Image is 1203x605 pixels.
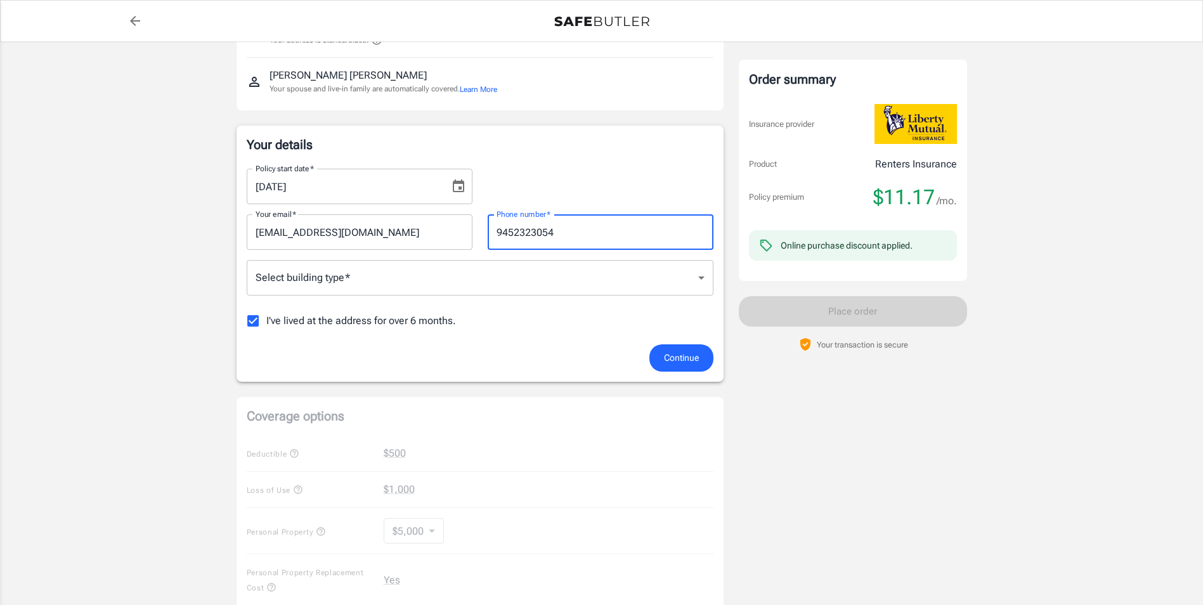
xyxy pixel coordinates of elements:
[749,70,957,89] div: Order summary
[875,104,957,144] img: Liberty Mutual
[460,84,497,95] button: Learn More
[649,344,713,372] button: Continue
[488,214,713,250] input: Enter number
[664,350,699,366] span: Continue
[256,209,296,219] label: Your email
[247,214,472,250] input: Enter email
[749,118,814,131] p: Insurance provider
[122,8,148,34] a: back to quotes
[247,136,713,153] p: Your details
[247,169,441,204] input: MM/DD/YYYY
[749,158,777,171] p: Product
[817,339,908,351] p: Your transaction is secure
[266,313,456,329] span: I've lived at the address for over 6 months.
[873,185,935,210] span: $11.17
[446,174,471,199] button: Choose date, selected date is Oct 16, 2025
[554,16,649,27] img: Back to quotes
[781,239,913,252] div: Online purchase discount applied.
[256,163,314,174] label: Policy start date
[270,83,497,95] p: Your spouse and live-in family are automatically covered.
[937,192,957,210] span: /mo.
[749,191,804,204] p: Policy premium
[497,209,550,219] label: Phone number
[270,68,427,83] p: [PERSON_NAME] [PERSON_NAME]
[247,74,262,89] svg: Insured person
[875,157,957,172] p: Renters Insurance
